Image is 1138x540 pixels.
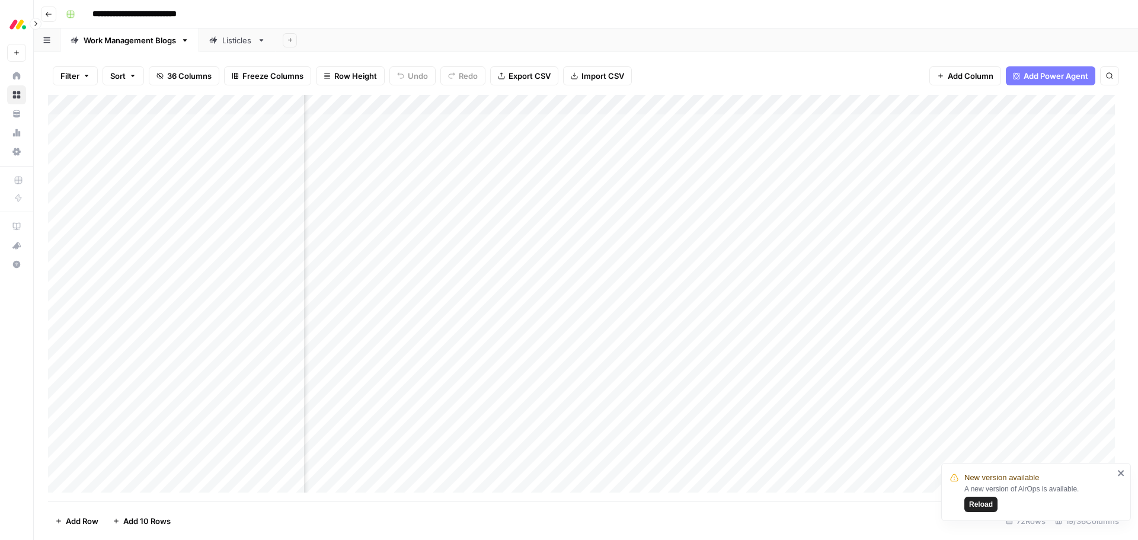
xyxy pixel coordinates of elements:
[110,70,126,82] span: Sort
[224,66,311,85] button: Freeze Columns
[334,70,377,82] span: Row Height
[316,66,385,85] button: Row Height
[8,237,25,254] div: What's new?
[490,66,558,85] button: Export CSV
[964,472,1039,484] span: New version available
[7,217,26,236] a: AirOps Academy
[84,34,176,46] div: Work Management Blogs
[509,70,551,82] span: Export CSV
[7,142,26,161] a: Settings
[948,70,993,82] span: Add Column
[106,512,178,531] button: Add 10 Rows
[7,85,26,104] a: Browse
[7,104,26,123] a: Your Data
[440,66,485,85] button: Redo
[964,497,998,512] button: Reload
[222,34,252,46] div: Listicles
[66,515,98,527] span: Add Row
[48,512,106,531] button: Add Row
[581,70,624,82] span: Import CSV
[969,499,993,510] span: Reload
[242,70,303,82] span: Freeze Columns
[7,236,26,255] button: What's new?
[149,66,219,85] button: 36 Columns
[1006,66,1095,85] button: Add Power Agent
[1117,468,1126,478] button: close
[7,123,26,142] a: Usage
[7,9,26,39] button: Workspace: Monday.com
[123,515,171,527] span: Add 10 Rows
[167,70,212,82] span: 36 Columns
[1050,512,1124,531] div: 19/36 Columns
[199,28,276,52] a: Listicles
[7,14,28,35] img: Monday.com Logo
[7,66,26,85] a: Home
[408,70,428,82] span: Undo
[53,66,98,85] button: Filter
[929,66,1001,85] button: Add Column
[964,484,1114,512] div: A new version of AirOps is available.
[7,255,26,274] button: Help + Support
[60,28,199,52] a: Work Management Blogs
[1001,512,1050,531] div: 72 Rows
[389,66,436,85] button: Undo
[459,70,478,82] span: Redo
[563,66,632,85] button: Import CSV
[103,66,144,85] button: Sort
[1024,70,1088,82] span: Add Power Agent
[60,70,79,82] span: Filter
